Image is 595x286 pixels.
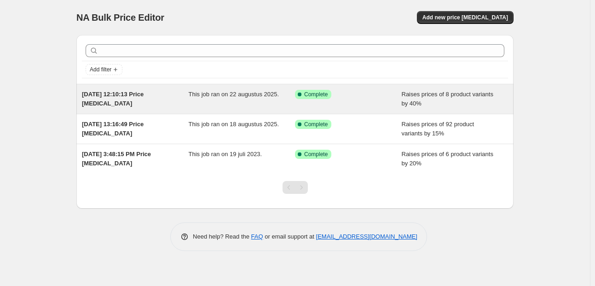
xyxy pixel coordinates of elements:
span: This job ran on 18 augustus 2025. [189,121,279,128]
span: Add filter [90,66,111,73]
span: Raises prices of 6 product variants by 20% [402,151,493,167]
span: Complete [304,121,328,128]
span: NA Bulk Price Editor [76,12,164,23]
span: Need help? Read the [193,233,251,240]
span: [DATE] 12:10:13 Price [MEDICAL_DATA] [82,91,144,107]
span: Complete [304,91,328,98]
span: [DATE] 13:16:49 Price [MEDICAL_DATA] [82,121,144,137]
a: [EMAIL_ADDRESS][DOMAIN_NAME] [316,233,417,240]
span: Complete [304,151,328,158]
span: Raises prices of 8 product variants by 40% [402,91,493,107]
span: or email support at [263,233,316,240]
span: This job ran on 19 juli 2023. [189,151,262,158]
nav: Pagination [283,181,308,194]
button: Add new price [MEDICAL_DATA] [417,11,514,24]
button: Add filter [86,64,122,75]
span: This job ran on 22 augustus 2025. [189,91,279,98]
span: Raises prices of 92 product variants by 15% [402,121,474,137]
a: FAQ [251,233,263,240]
span: Add new price [MEDICAL_DATA] [422,14,508,21]
span: [DATE] 3:48:15 PM Price [MEDICAL_DATA] [82,151,151,167]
